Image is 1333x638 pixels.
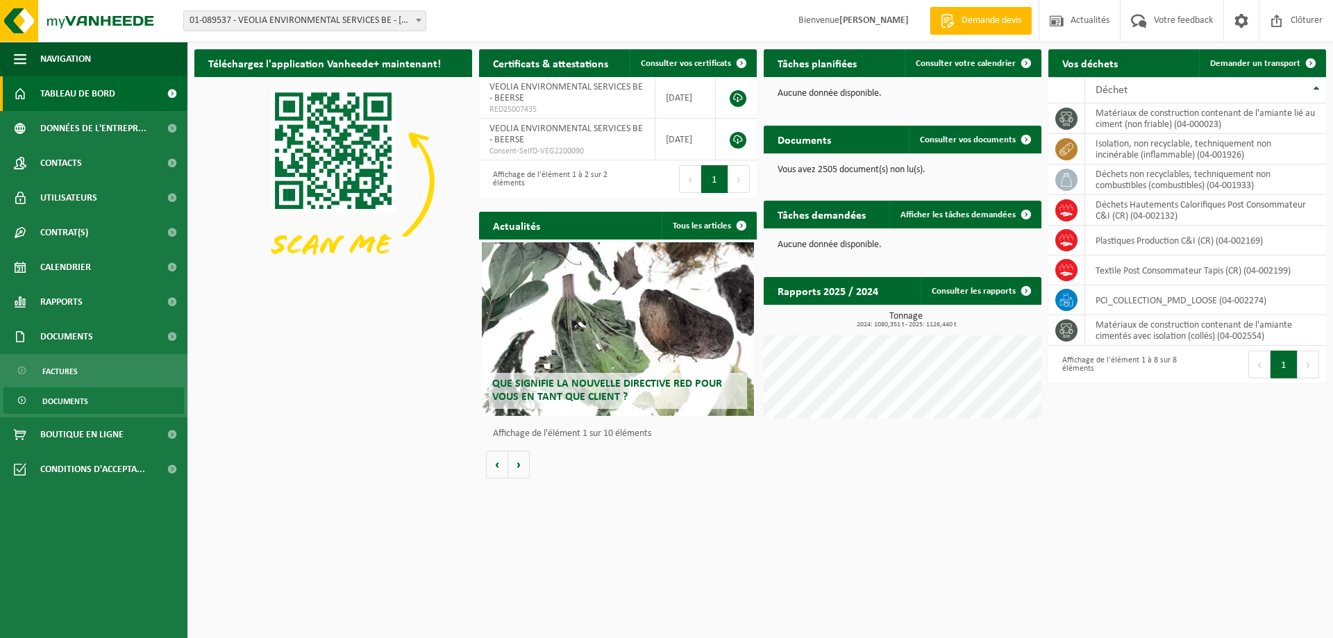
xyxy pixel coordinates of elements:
a: Afficher les tâches demandées [889,201,1040,228]
a: Consulter vos documents [909,126,1040,153]
span: Consulter votre calendrier [916,59,1016,68]
a: Factures [3,358,184,384]
span: Afficher les tâches demandées [900,210,1016,219]
a: Documents [3,387,184,414]
span: Consent-SelfD-VEG2200090 [489,146,644,157]
span: VEOLIA ENVIRONMENTAL SERVICES BE - BEERSE [489,82,643,103]
span: Contrat(s) [40,215,88,250]
td: matériaux de construction contenant de l'amiante lié au ciment (non friable) (04-000023) [1085,103,1326,134]
span: Rapports [40,285,83,319]
p: Affichage de l'élément 1 sur 10 éléments [493,429,750,439]
span: Tableau de bord [40,76,115,111]
button: Previous [1248,351,1271,378]
p: Aucune donnée disponible. [778,240,1028,250]
span: Navigation [40,42,91,76]
span: 01-089537 - VEOLIA ENVIRONMENTAL SERVICES BE - 2340 BEERSE, STEENBAKKERSDAM 43/44 bus 2 [184,11,426,31]
td: [DATE] [655,119,716,160]
span: 01-089537 - VEOLIA ENVIRONMENTAL SERVICES BE - 2340 BEERSE, STEENBAKKERSDAM 43/44 bus 2 [183,10,426,31]
div: Affichage de l'élément 1 à 8 sur 8 éléments [1055,349,1180,380]
h2: Certificats & attestations [479,49,622,76]
a: Demander un transport [1199,49,1325,77]
div: Affichage de l'élément 1 à 2 sur 2 éléments [486,164,611,194]
button: 1 [701,165,728,193]
span: Calendrier [40,250,91,285]
span: Consulter vos documents [920,135,1016,144]
p: Vous avez 2505 document(s) non lu(s). [778,165,1028,175]
span: Que signifie la nouvelle directive RED pour vous en tant que client ? [492,378,722,403]
span: Factures [42,358,78,385]
span: Déchet [1096,85,1127,96]
h2: Actualités [479,212,554,239]
button: Previous [679,165,701,193]
a: Consulter les rapports [921,277,1040,305]
strong: [PERSON_NAME] [839,15,909,26]
a: Demande devis [930,7,1032,35]
span: Boutique en ligne [40,417,124,452]
td: Déchets Hautements Calorifiques Post Consommateur C&I (CR) (04-002132) [1085,195,1326,226]
td: Plastiques Production C&I (CR) (04-002169) [1085,226,1326,255]
span: Contacts [40,146,82,181]
h3: Tonnage [771,312,1041,328]
button: Next [728,165,750,193]
a: Consulter votre calendrier [905,49,1040,77]
span: RED25007435 [489,104,644,115]
td: matériaux de construction contenant de l'amiante cimentés avec isolation (collés) (04-002554) [1085,315,1326,346]
p: Aucune donnée disponible. [778,89,1028,99]
td: [DATE] [655,77,716,119]
a: Que signifie la nouvelle directive RED pour vous en tant que client ? [482,242,754,416]
h2: Rapports 2025 / 2024 [764,277,892,304]
span: 2024: 1080,351 t - 2025: 1126,440 t [771,321,1041,328]
span: VEOLIA ENVIRONMENTAL SERVICES BE - BEERSE [489,124,643,145]
img: Download de VHEPlus App [194,77,472,285]
a: Tous les articles [662,212,755,240]
span: Documents [40,319,93,354]
h2: Vos déchets [1048,49,1132,76]
td: déchets non recyclables, techniquement non combustibles (combustibles) (04-001933) [1085,165,1326,195]
a: Consulter vos certificats [630,49,755,77]
h2: Documents [764,126,845,153]
td: isolation, non recyclable, techniquement non incinérable (inflammable) (04-001926) [1085,134,1326,165]
button: Next [1298,351,1319,378]
h2: Tâches planifiées [764,49,871,76]
td: PCI_COLLECTION_PMD_LOOSE (04-002274) [1085,285,1326,315]
button: Vorige [486,451,508,478]
h2: Tâches demandées [764,201,880,228]
span: Documents [42,388,88,414]
h2: Téléchargez l'application Vanheede+ maintenant! [194,49,455,76]
button: 1 [1271,351,1298,378]
span: Demander un transport [1210,59,1300,68]
span: Demande devis [958,14,1025,28]
span: Utilisateurs [40,181,97,215]
span: Conditions d'accepta... [40,452,145,487]
span: Consulter vos certificats [641,59,731,68]
td: Textile Post Consommateur Tapis (CR) (04-002199) [1085,255,1326,285]
button: Volgende [508,451,530,478]
span: Données de l'entrepr... [40,111,146,146]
